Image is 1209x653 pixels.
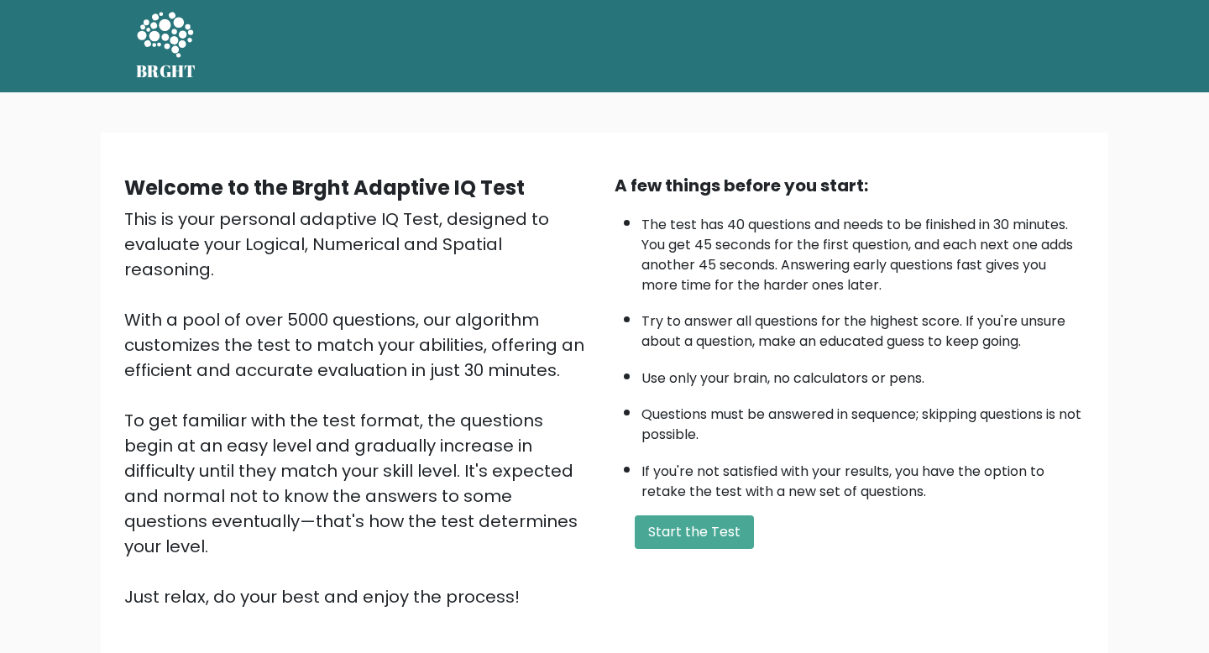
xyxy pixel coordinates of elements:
[641,206,1085,295] li: The test has 40 questions and needs to be finished in 30 minutes. You get 45 seconds for the firs...
[641,396,1085,445] li: Questions must be answered in sequence; skipping questions is not possible.
[641,303,1085,352] li: Try to answer all questions for the highest score. If you're unsure about a question, make an edu...
[124,174,525,201] b: Welcome to the Brght Adaptive IQ Test
[136,61,196,81] h5: BRGHT
[641,453,1085,502] li: If you're not satisfied with your results, you have the option to retake the test with a new set ...
[615,173,1085,198] div: A few things before you start:
[641,360,1085,389] li: Use only your brain, no calculators or pens.
[635,515,754,549] button: Start the Test
[124,206,594,609] div: This is your personal adaptive IQ Test, designed to evaluate your Logical, Numerical and Spatial ...
[136,7,196,86] a: BRGHT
